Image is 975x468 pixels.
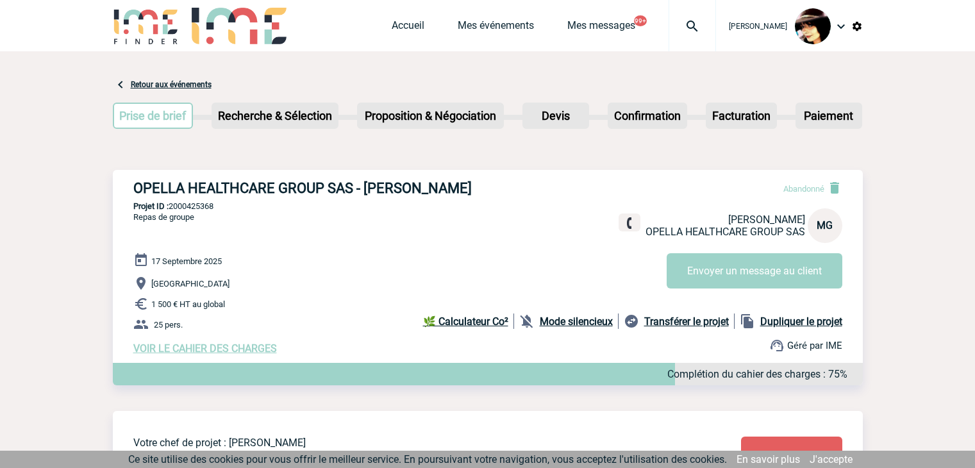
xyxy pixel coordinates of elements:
img: IME-Finder [113,8,179,44]
a: Mes événements [458,19,534,37]
span: [PERSON_NAME] [729,22,787,31]
b: Mode silencieux [540,315,613,328]
button: Envoyer un message au client [667,253,842,288]
p: Devis [524,104,588,128]
a: Retour aux événements [131,80,212,89]
span: Modifier [773,449,810,462]
b: Projet ID : [133,201,169,211]
img: support.png [769,338,785,353]
b: Dupliquer le projet [760,315,842,328]
a: Mes messages [567,19,635,37]
span: Géré par IME [787,340,842,351]
p: Facturation [707,104,776,128]
img: file_copy-black-24dp.png [740,313,755,329]
img: 101023-0.jpg [795,8,831,44]
p: 2000425368 [113,201,863,211]
a: VOIR LE CAHIER DES CHARGES [133,342,277,355]
a: En savoir plus [737,453,800,465]
span: 17 Septembre 2025 [151,256,222,266]
span: 1 500 € HT au global [151,299,225,309]
span: [PERSON_NAME] [728,213,805,226]
p: Prise de brief [114,104,192,128]
h3: OPELLA HEALTHCARE GROUP SAS - [PERSON_NAME] [133,180,518,196]
p: Proposition & Négociation [358,104,503,128]
span: Ce site utilise des cookies pour vous offrir le meilleur service. En poursuivant votre navigation... [128,453,727,465]
b: 🌿 Calculateur Co² [423,315,508,328]
p: Confirmation [609,104,686,128]
p: Paiement [797,104,861,128]
p: Votre chef de projet : [PERSON_NAME] [133,437,665,449]
a: Accueil [392,19,424,37]
span: MG [817,219,833,231]
span: OPELLA HEALTHCARE GROUP SAS [646,226,805,238]
b: Transférer le projet [644,315,729,328]
span: [GEOGRAPHIC_DATA] [151,279,229,288]
span: Repas de groupe [133,212,194,222]
a: 🌿 Calculateur Co² [423,313,514,329]
span: 25 pers. [154,320,183,330]
img: fixe.png [624,217,635,229]
a: J'accepte [810,453,853,465]
button: 99+ [634,15,647,26]
p: Recherche & Sélection [213,104,337,128]
span: Abandonné [783,184,824,194]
